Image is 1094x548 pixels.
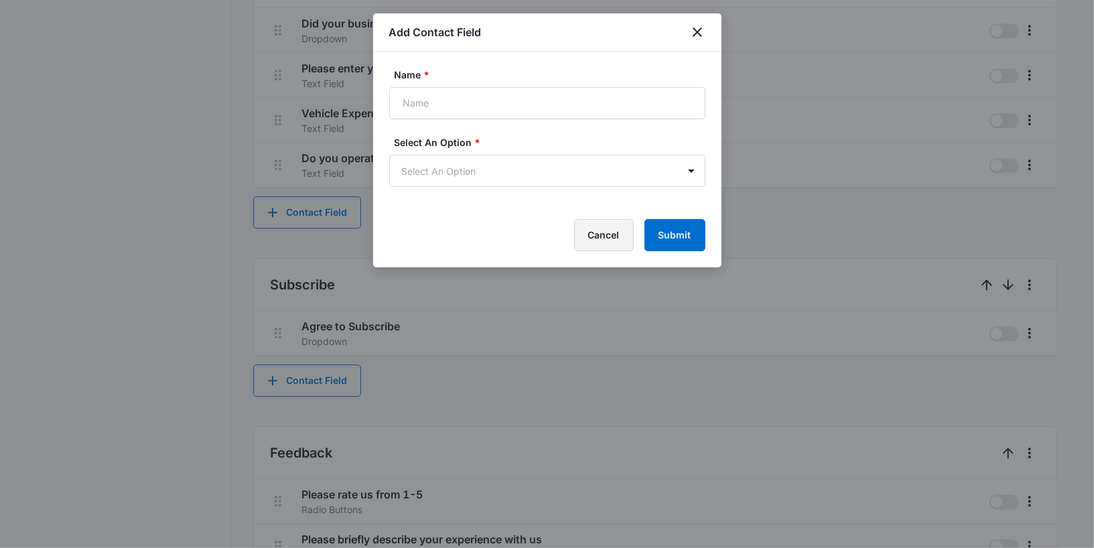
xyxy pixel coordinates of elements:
input: Name [389,87,705,119]
button: Cancel [574,219,634,251]
button: Submit [644,219,705,251]
label: Name [395,68,711,82]
button: close [689,24,705,40]
h1: Add Contact Field [389,24,482,40]
label: Select An Option [395,135,711,149]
